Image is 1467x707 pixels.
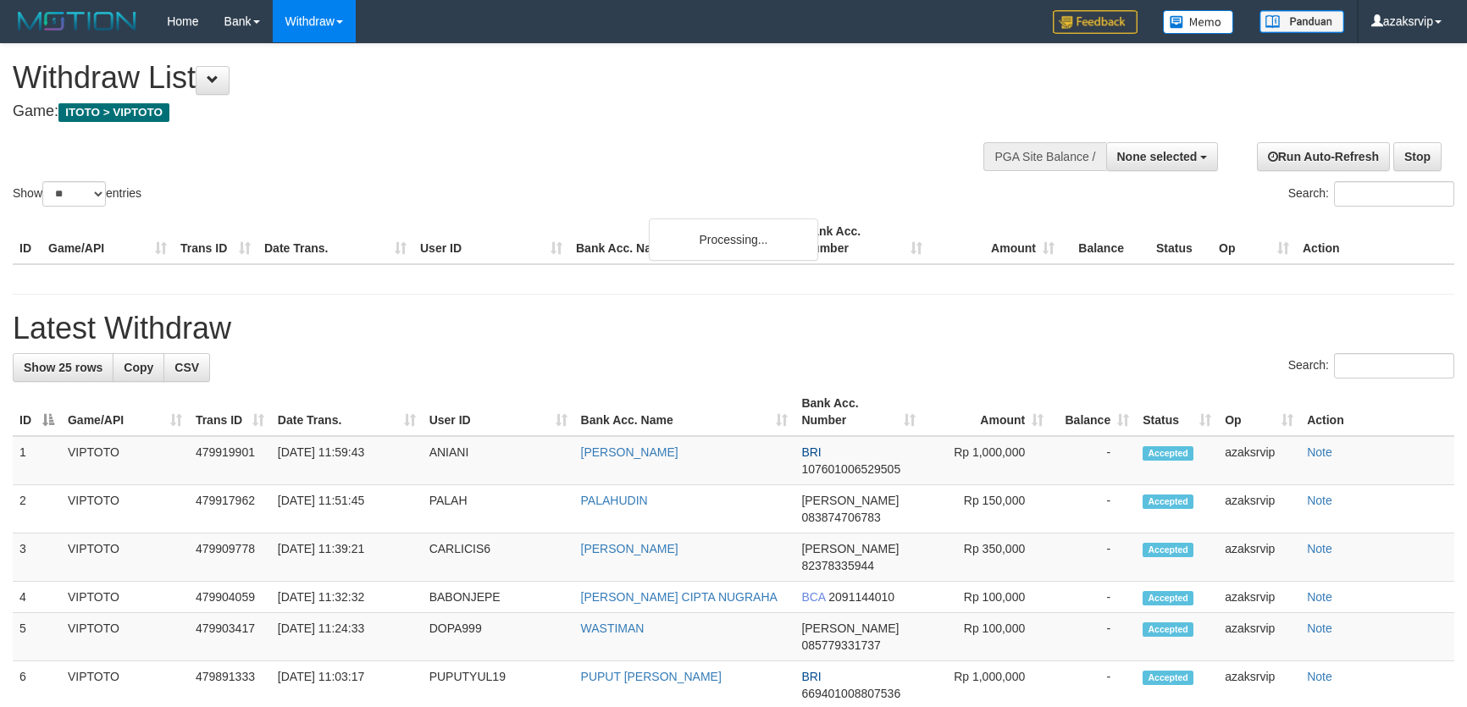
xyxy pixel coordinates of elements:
span: BRI [801,445,821,459]
th: ID: activate to sort column descending [13,388,61,436]
a: Copy [113,353,164,382]
a: CSV [163,353,210,382]
td: BABONJEPE [423,582,574,613]
span: Copy 085779331737 to clipboard [801,638,880,652]
td: 479904059 [189,582,271,613]
th: Op [1212,216,1296,264]
a: [PERSON_NAME] CIPTA NUGRAHA [581,590,778,604]
label: Show entries [13,181,141,207]
th: Game/API: activate to sort column ascending [61,388,189,436]
img: Feedback.jpg [1053,10,1138,34]
img: MOTION_logo.png [13,8,141,34]
td: 2 [13,485,61,533]
a: Note [1307,670,1332,683]
th: Bank Acc. Name [569,216,797,264]
td: azaksrvip [1218,613,1300,661]
h1: Latest Withdraw [13,312,1454,345]
td: [DATE] 11:59:43 [271,436,423,485]
h4: Game: [13,103,961,120]
a: PALAHUDIN [581,494,648,507]
a: Note [1307,590,1332,604]
button: None selected [1106,142,1219,171]
span: Copy 107601006529505 to clipboard [801,462,900,476]
td: [DATE] 11:39:21 [271,533,423,582]
select: Showentries [42,181,106,207]
td: ANIANI [423,436,574,485]
td: Rp 150,000 [922,485,1050,533]
a: WASTIMAN [581,621,645,635]
th: Status: activate to sort column ascending [1136,388,1218,436]
span: None selected [1117,150,1198,163]
th: Balance [1061,216,1149,264]
th: Game/API [42,216,174,264]
td: azaksrvip [1218,485,1300,533]
th: User ID: activate to sort column ascending [423,388,574,436]
td: VIPTOTO [61,613,189,661]
th: Trans ID [174,216,257,264]
a: [PERSON_NAME] [581,445,678,459]
th: Op: activate to sort column ascending [1218,388,1300,436]
th: Bank Acc. Number [797,216,929,264]
span: Copy 2091144010 to clipboard [828,590,894,604]
span: [PERSON_NAME] [801,494,899,507]
th: Bank Acc. Name: activate to sort column ascending [574,388,795,436]
td: Rp 100,000 [922,613,1050,661]
td: VIPTOTO [61,533,189,582]
a: Note [1307,494,1332,507]
span: Accepted [1143,591,1193,605]
td: 479903417 [189,613,271,661]
td: 4 [13,582,61,613]
input: Search: [1334,181,1454,207]
td: azaksrvip [1218,436,1300,485]
td: PALAH [423,485,574,533]
td: 1 [13,436,61,485]
label: Search: [1288,353,1454,378]
span: Accepted [1143,671,1193,685]
td: Rp 350,000 [922,533,1050,582]
span: Accepted [1143,494,1193,509]
td: 3 [13,533,61,582]
td: azaksrvip [1218,533,1300,582]
a: Stop [1393,142,1442,171]
img: panduan.png [1259,10,1344,33]
td: - [1050,533,1136,582]
td: 479917962 [189,485,271,533]
th: Bank Acc. Number: activate to sort column ascending [794,388,922,436]
td: DOPA999 [423,613,574,661]
td: azaksrvip [1218,582,1300,613]
a: Show 25 rows [13,353,113,382]
td: VIPTOTO [61,485,189,533]
td: - [1050,485,1136,533]
span: Accepted [1143,622,1193,637]
label: Search: [1288,181,1454,207]
span: BRI [801,670,821,683]
span: Copy 669401008807536 to clipboard [801,687,900,700]
span: [PERSON_NAME] [801,621,899,635]
td: VIPTOTO [61,582,189,613]
a: Run Auto-Refresh [1257,142,1390,171]
div: Processing... [649,218,818,261]
img: Button%20Memo.svg [1163,10,1234,34]
span: ITOTO > VIPTOTO [58,103,169,122]
a: PUPUT [PERSON_NAME] [581,670,722,683]
span: Copy [124,361,153,374]
span: CSV [174,361,199,374]
span: Show 25 rows [24,361,102,374]
span: [PERSON_NAME] [801,542,899,555]
span: BCA [801,590,825,604]
td: CARLICIS6 [423,533,574,582]
td: 479919901 [189,436,271,485]
a: [PERSON_NAME] [581,542,678,555]
input: Search: [1334,353,1454,378]
th: Status [1149,216,1212,264]
td: [DATE] 11:24:33 [271,613,423,661]
span: Accepted [1143,446,1193,461]
td: Rp 100,000 [922,582,1050,613]
a: Note [1307,542,1332,555]
td: 479909778 [189,533,271,582]
td: - [1050,582,1136,613]
h1: Withdraw List [13,61,961,95]
th: Balance: activate to sort column ascending [1050,388,1136,436]
th: Action [1296,216,1454,264]
td: VIPTOTO [61,436,189,485]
